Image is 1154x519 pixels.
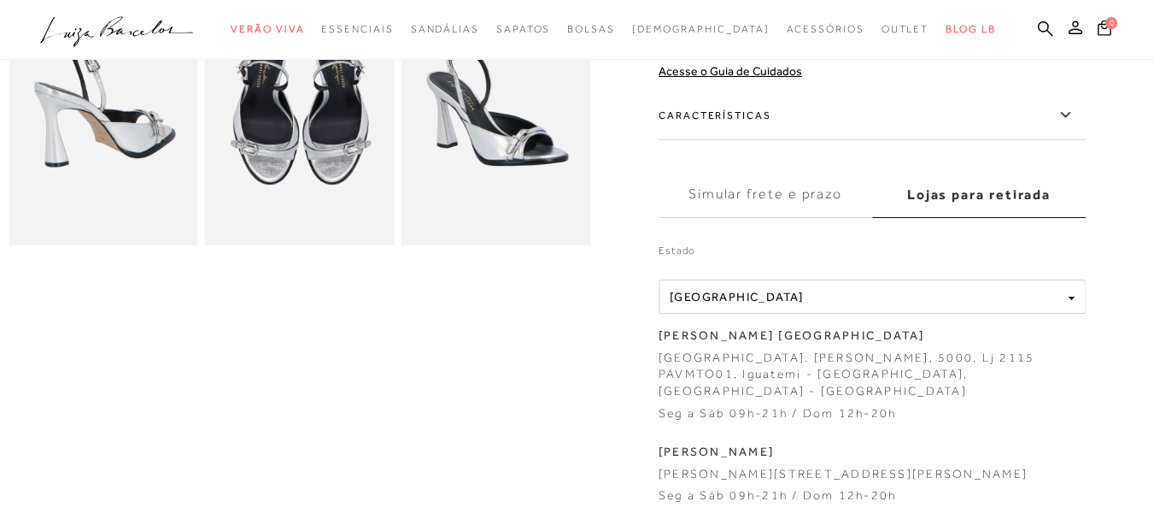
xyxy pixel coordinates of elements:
span: Bolsas [567,23,615,35]
label: Características [659,91,1086,140]
span: Essenciais [321,23,393,35]
span: Verão Viva [231,23,304,35]
a: noSubCategoriesText [411,14,479,45]
a: Acesse o Guia de Cuidados [659,64,802,78]
a: noSubCategoriesText [231,14,304,45]
b: [PERSON_NAME] [659,445,774,458]
a: BLOG LB [946,14,995,45]
a: noSubCategoriesText [632,14,770,45]
button: 0 [1092,19,1116,42]
a: noSubCategoriesText [787,14,864,45]
button: [GEOGRAPHIC_DATA] [659,280,1086,314]
span: [DEMOGRAPHIC_DATA] [632,23,770,35]
span: [GEOGRAPHIC_DATA]. [PERSON_NAME], 5000, Lj 2115 PAVMTO01, Iguatemi - [GEOGRAPHIC_DATA], [GEOGRAPH... [659,351,1034,398]
p: Seg a Sáb 09h-21h / Dom 12h-20h [659,405,896,422]
a: noSubCategoriesText [567,14,615,45]
a: noSubCategoriesText [321,14,393,45]
label: Simular frete e prazo [659,172,872,218]
b: [PERSON_NAME] [GEOGRAPHIC_DATA] [659,328,924,342]
span: Sandálias [411,23,479,35]
span: Outlet [882,23,929,35]
span: Sapatos [496,23,550,35]
a: noSubCategoriesText [496,14,550,45]
label: Lojas para retirada [872,172,1086,218]
a: noSubCategoriesText [882,14,929,45]
p: Seg a Sáb 09h-21h / Dom 12h-20h [659,487,896,504]
span: BLOG LB [946,23,995,35]
span: [PERSON_NAME][STREET_ADDRESS][PERSON_NAME] [659,467,1028,481]
span: 0 [1105,17,1117,29]
span: [GEOGRAPHIC_DATA] [670,290,804,304]
span: Acessórios [787,23,864,35]
label: Estado [659,243,1086,267]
